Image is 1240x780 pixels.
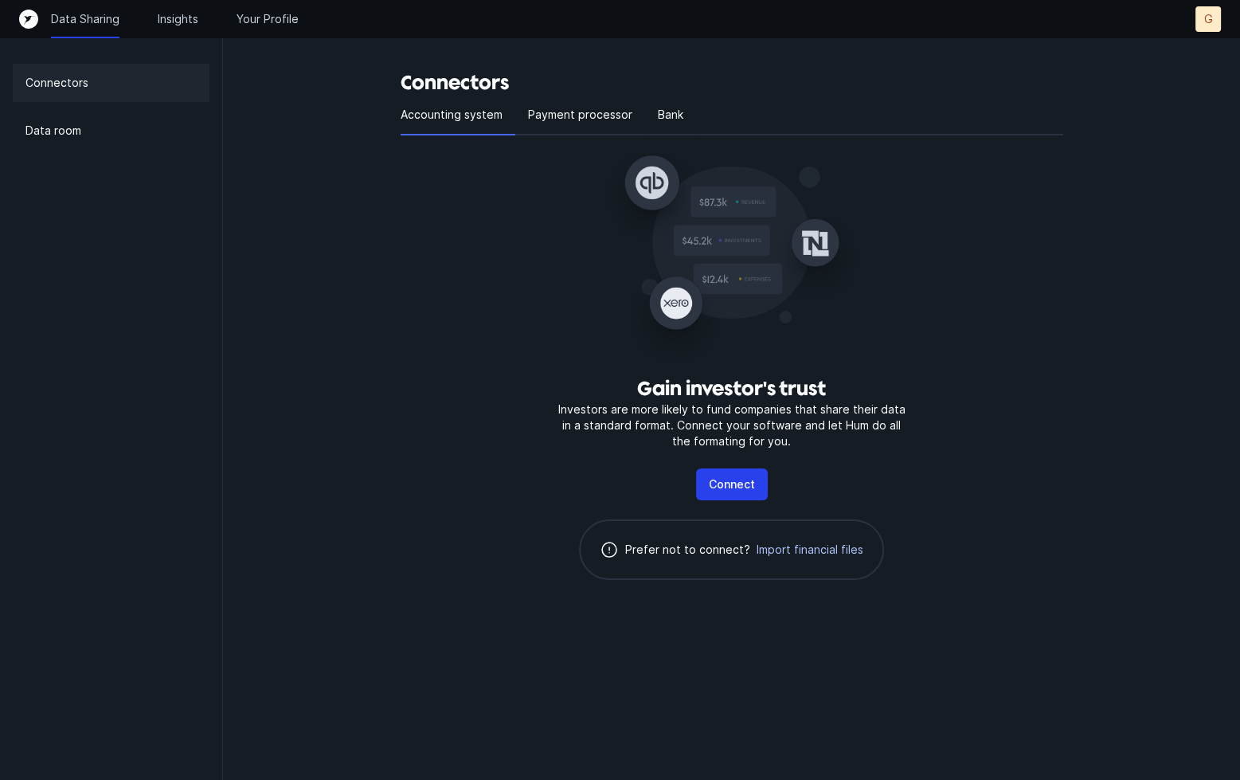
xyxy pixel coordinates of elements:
button: Connect [696,468,768,500]
h3: Gain investor's trust [637,376,827,402]
a: Insights [158,11,198,27]
h3: Connectors [401,70,1063,96]
p: G [1204,11,1213,27]
a: Your Profile [237,11,299,27]
p: Connectors [25,73,88,92]
p: Prefer not to connect? [625,540,750,559]
p: Data room [25,121,81,140]
p: Payment processor [528,105,632,124]
a: Data room [13,112,209,150]
p: Investors are more likely to fund companies that share their data in a standard format. Connect y... [554,402,910,449]
p: Connect [709,475,755,494]
span: Import financial files [757,542,863,558]
p: Accounting system [401,105,503,124]
button: G [1195,6,1221,32]
img: Gain investor's trust [604,148,859,363]
a: Connectors [13,64,209,102]
p: Bank [658,105,683,124]
a: Data Sharing [51,11,119,27]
